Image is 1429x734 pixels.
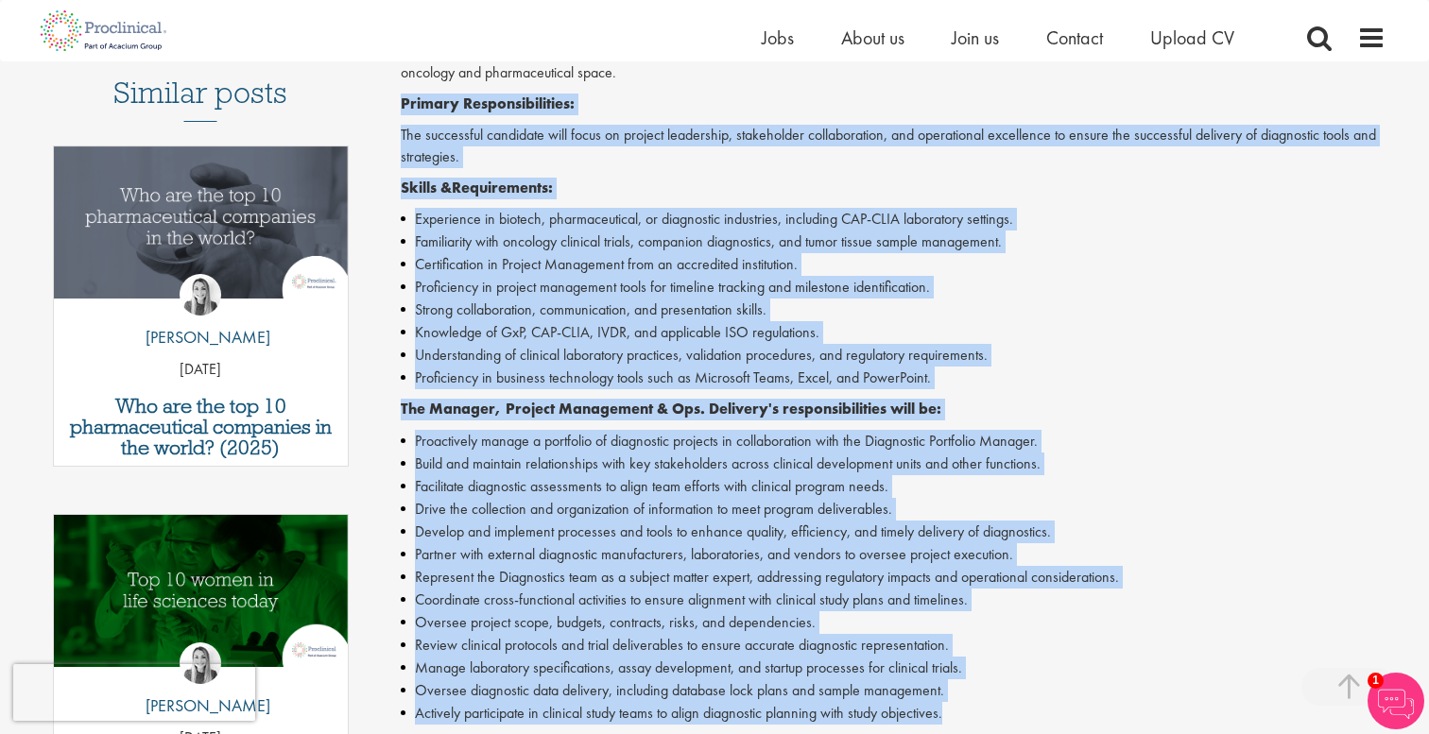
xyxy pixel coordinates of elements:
[401,566,1386,589] li: Represent the Diagnostics team as a subject matter expert, addressing regulatory impacts and oper...
[401,657,1386,679] li: Manage laboratory specifications, assay development, and startup processes for clinical trials.
[401,253,1386,276] li: Certification in Project Management from an accredited institution.
[13,664,255,721] iframe: reCAPTCHA
[401,679,1386,702] li: Oversee diagnostic data delivery, including database lock plans and sample management.
[401,521,1386,543] li: Develop and implement processes and tools to enhance quality, efficiency, and timely delivery of ...
[54,515,348,667] img: Top 10 women in life sciences today
[401,94,575,113] strong: Primary Responsibilities:
[401,452,1386,475] li: Build and maintain relationships with key stakeholders across clinical development units and othe...
[401,611,1386,634] li: Oversee project scope, budgets, contracts, risks, and dependencies.
[401,178,452,197] strong: Skills &
[401,589,1386,611] li: Coordinate cross-functional activities to ensure alignment with clinical study plans and timelines.
[131,274,270,359] a: Hannah Burke [PERSON_NAME]
[452,178,553,197] strong: Requirements:
[63,396,338,458] a: Who are the top 10 pharmaceutical companies in the world? (2025)
[401,230,1386,253] li: Familiarity with oncology clinical trials, companion diagnostics, and tumor tissue sample managem...
[1368,673,1424,729] img: Chatbot
[401,276,1386,299] li: Proficiency in project management tools for timeline tracking and milestone identification.
[401,321,1386,344] li: Knowledge of GxP, CAP-CLIA, IVDR, and applicable ISO regulations.
[131,325,270,350] p: [PERSON_NAME]
[54,515,348,682] a: Link to a post
[401,543,1386,566] li: Partner with external diagnostic manufacturers, laboratories, and vendors to oversee project exec...
[401,125,1386,168] p: The successful candidate will focus on project leadership, stakeholder collaboration, and operati...
[401,208,1386,230] li: Experience in biotech, pharmaceutical, or diagnostic industries, including CAP-CLIA laboratory se...
[952,26,999,50] a: Join us
[841,26,904,50] a: About us
[180,274,221,316] img: Hannah Burke
[1368,673,1384,689] span: 1
[54,146,348,299] img: Top 10 pharmaceutical companies in the world 2025
[54,359,348,381] p: [DATE]
[401,41,1386,84] p: Proclinical is seeking a Manager of Project Management & Operational Delivery to support diagnost...
[401,702,1386,725] li: Actively participate in clinical study teams to align diagnostic planning with study objectives.
[762,26,794,50] a: Jobs
[401,344,1386,367] li: Understanding of clinical laboratory practices, validation procedures, and regulatory requirements.
[180,642,221,684] img: Hannah Burke
[401,634,1386,657] li: Review clinical protocols and trial deliverables to ensure accurate diagnostic representation.
[401,475,1386,498] li: Facilitate diagnostic assessments to align team efforts with clinical program needs.
[1150,26,1234,50] a: Upload CV
[1046,26,1103,50] a: Contact
[131,642,270,727] a: Hannah Burke [PERSON_NAME]
[401,430,1386,452] li: Proactively manage a portfolio of diagnostic projects in collaboration with the Diagnostic Portfo...
[401,399,941,418] strong: The Manager, Project Management & Ops. Delivery's responsibilities will be:
[113,77,287,122] h3: Similar posts
[54,146,348,314] a: Link to a post
[401,367,1386,389] li: Proficiency in business technology tools such as Microsoft Teams, Excel, and PowerPoint.
[401,299,1386,321] li: Strong collaboration, communication, and presentation skills.
[401,498,1386,521] li: Drive the collection and organization of information to meet program deliverables.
